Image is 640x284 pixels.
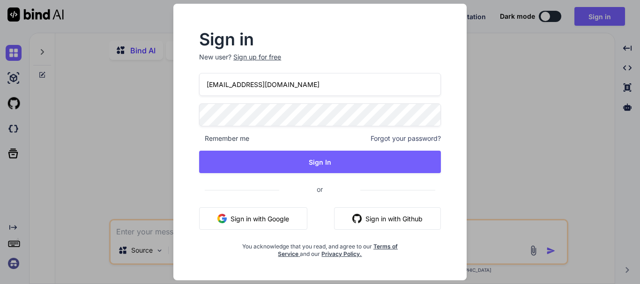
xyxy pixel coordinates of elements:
div: You acknowledge that you read, and agree to our and our [239,237,401,258]
img: google [217,214,227,223]
button: Sign In [199,151,441,173]
span: Forgot your password? [371,134,441,143]
img: github [352,214,362,223]
a: Privacy Policy. [321,250,362,257]
a: Terms of Service [278,243,398,257]
p: New user? [199,52,441,73]
span: or [279,178,360,201]
span: Remember me [199,134,249,143]
input: Login or Email [199,73,441,96]
button: Sign in with Google [199,207,307,230]
div: Sign up for free [233,52,281,62]
button: Sign in with Github [334,207,441,230]
h2: Sign in [199,32,441,47]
